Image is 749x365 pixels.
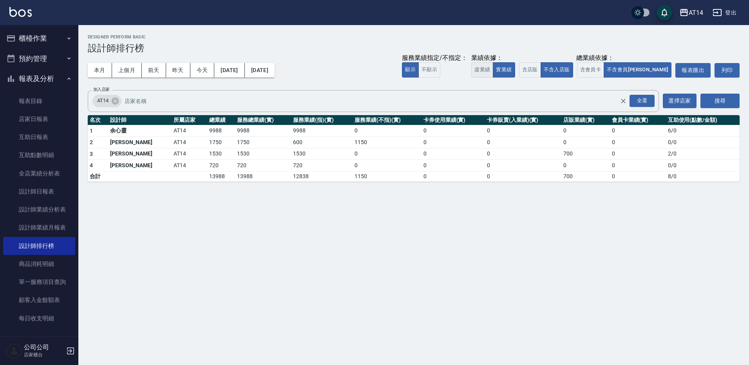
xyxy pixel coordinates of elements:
button: 顯示 [402,62,419,78]
button: save [657,5,672,20]
td: [PERSON_NAME] [108,137,172,148]
a: 設計師排行榜 [3,237,75,255]
th: 店販業績(實) [561,115,610,125]
div: AT14 [689,8,703,18]
td: 0 [485,160,561,172]
td: 0 [610,171,666,181]
td: 13988 [207,171,235,181]
td: AT14 [172,125,207,137]
button: 今天 [190,63,215,78]
td: 0 [422,171,485,181]
button: [DATE] [245,63,275,78]
div: AT14 [92,95,121,107]
span: 1 [90,128,93,134]
td: 700 [561,148,610,160]
button: AT14 [676,5,706,21]
td: 0 [422,148,485,160]
button: 含會員卡 [577,62,604,78]
td: 720 [291,160,353,172]
h2: Designer Perform Basic [88,34,740,40]
a: 互助點數明細 [3,146,75,164]
button: 昨天 [166,63,190,78]
th: 服務總業績(實) [235,115,291,125]
button: 報表及分析 [3,69,75,89]
button: 含店販 [519,62,541,78]
img: Logo [9,7,32,17]
td: 700 [561,171,610,181]
div: 業績依據： [471,54,515,62]
button: 列印 [715,63,740,78]
td: 0 [485,148,561,160]
a: 互助日報表 [3,128,75,146]
td: 1150 [353,171,422,181]
button: Clear [618,96,629,107]
a: 全店業績分析表 [3,164,75,182]
button: 前天 [142,63,166,78]
th: 服務業績(指)(實) [291,115,353,125]
td: 0 [610,160,666,172]
td: 1750 [235,137,291,148]
div: 服務業績指定/不指定： [402,54,467,62]
th: 卡券使用業績(實) [422,115,485,125]
td: 1150 [353,137,422,148]
td: 0 [610,125,666,137]
table: a dense table [88,115,740,182]
td: 9988 [235,125,291,137]
th: 名次 [88,115,108,125]
td: 1750 [207,137,235,148]
td: 0 [485,171,561,181]
td: 12838 [291,171,353,181]
td: [PERSON_NAME] [108,160,172,172]
button: 不顯示 [418,62,440,78]
button: 不含入店販 [541,62,573,78]
button: 選擇店家 [663,94,697,108]
td: 0 [353,160,422,172]
td: AT14 [172,137,207,148]
button: 不含會員[PERSON_NAME] [604,62,671,78]
h5: 公司公司 [24,343,64,351]
td: AT14 [172,148,207,160]
button: Open [628,93,656,108]
a: 顧客入金餘額表 [3,291,75,309]
td: 0 [561,137,610,148]
span: 3 [90,151,93,157]
a: 設計師日報表 [3,182,75,201]
button: 報表匯出 [675,63,711,78]
td: 0 [485,125,561,137]
td: [PERSON_NAME] [108,148,172,160]
td: AT14 [172,160,207,172]
span: 2 [90,139,93,145]
td: 13988 [235,171,291,181]
span: 4 [90,162,93,168]
td: 0 [610,137,666,148]
td: 0 / 0 [666,160,740,172]
td: 6 / 0 [666,125,740,137]
td: 2 / 0 [666,148,740,160]
td: 0 [485,137,561,148]
a: 設計師業績分析表 [3,201,75,219]
td: 0 / 0 [666,137,740,148]
button: 登出 [709,5,740,20]
td: 0 [422,125,485,137]
a: 設計師業績月報表 [3,219,75,237]
td: 0 [353,125,422,137]
td: 720 [235,160,291,172]
label: 加入店家 [93,87,110,92]
td: 余心靈 [108,125,172,137]
h3: 設計師排行榜 [88,43,740,54]
th: 所屬店家 [172,115,207,125]
td: 8 / 0 [666,171,740,181]
td: 0 [422,137,485,148]
td: 0 [610,148,666,160]
td: 1530 [291,148,353,160]
a: 單一服務項目查詢 [3,273,75,291]
th: 會員卡業績(實) [610,115,666,125]
td: 600 [291,137,353,148]
a: 商品消耗明細 [3,255,75,273]
div: 總業績依據： [519,54,672,62]
td: 0 [353,148,422,160]
button: [DATE] [214,63,244,78]
td: 9988 [291,125,353,137]
div: 全選 [630,95,655,107]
